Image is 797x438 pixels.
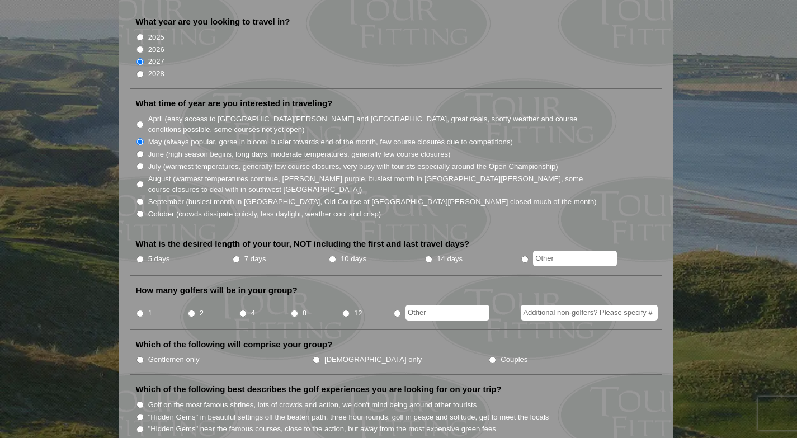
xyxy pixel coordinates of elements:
[148,423,496,435] label: "Hidden Gems" near the famous courses, close to the action, but away from the most expensive gree...
[354,308,362,319] label: 12
[148,209,381,220] label: October (crowds dissipate quickly, less daylight, weather cool and crisp)
[136,384,502,395] label: Which of the following best describes the golf experiences you are looking for on your trip?
[136,98,333,109] label: What time of year are you interested in traveling?
[148,308,152,319] label: 1
[148,399,477,411] label: Golf on the most famous shrines, lots of crowds and action, we don't mind being around other tour...
[324,354,422,365] label: [DEMOGRAPHIC_DATA] only
[148,114,598,135] label: April (easy access to [GEOGRAPHIC_DATA][PERSON_NAME] and [GEOGRAPHIC_DATA], great deals, spotty w...
[148,56,164,67] label: 2027
[405,305,489,321] input: Other
[136,16,290,27] label: What year are you looking to travel in?
[303,308,306,319] label: 8
[148,68,164,79] label: 2028
[148,354,200,365] label: Gentlemen only
[136,238,470,249] label: What is the desired length of your tour, NOT including the first and last travel days?
[244,253,266,265] label: 7 days
[148,412,549,423] label: "Hidden Gems" in beautiful settings off the beaten path, three hour rounds, golf in peace and sol...
[136,339,333,350] label: Which of the following will comprise your group?
[148,44,164,55] label: 2026
[437,253,463,265] label: 14 days
[251,308,255,319] label: 4
[148,161,558,172] label: July (warmest temperatures, generally few course closures, very busy with tourists especially aro...
[501,354,527,365] label: Couples
[533,251,617,266] input: Other
[341,253,366,265] label: 10 days
[148,149,451,160] label: June (high season begins, long days, moderate temperatures, generally few course closures)
[148,253,170,265] label: 5 days
[521,305,658,321] input: Additional non-golfers? Please specify #
[148,196,597,208] label: September (busiest month in [GEOGRAPHIC_DATA], Old Course at [GEOGRAPHIC_DATA][PERSON_NAME] close...
[200,308,204,319] label: 2
[148,32,164,43] label: 2025
[148,173,598,195] label: August (warmest temperatures continue, [PERSON_NAME] purple, busiest month in [GEOGRAPHIC_DATA][P...
[136,285,298,296] label: How many golfers will be in your group?
[148,136,513,148] label: May (always popular, gorse in bloom, busier towards end of the month, few course closures due to ...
